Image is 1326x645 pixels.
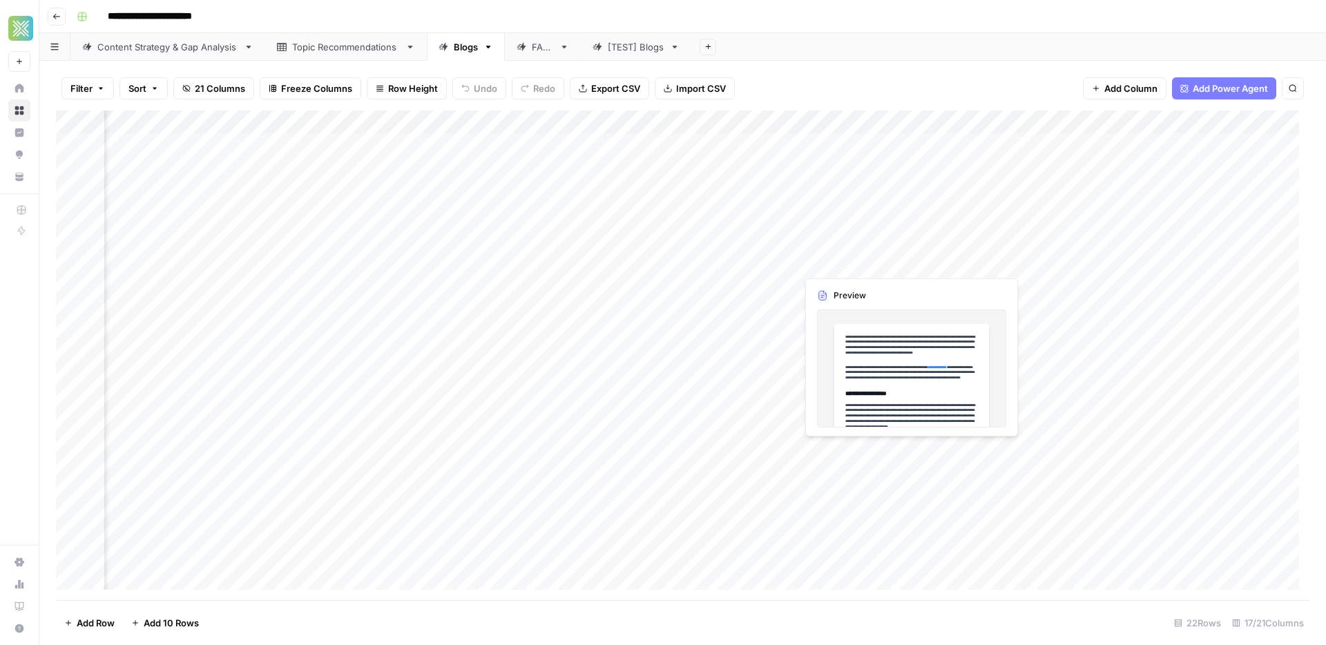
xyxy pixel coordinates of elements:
[1169,612,1227,634] div: 22 Rows
[292,40,400,54] div: Topic Recommendations
[195,81,245,95] span: 21 Columns
[173,77,254,99] button: 21 Columns
[119,77,168,99] button: Sort
[512,77,564,99] button: Redo
[8,122,30,144] a: Insights
[1172,77,1276,99] button: Add Power Agent
[128,81,146,95] span: Sort
[532,40,554,54] div: FAQs
[608,40,664,54] div: [TEST] Blogs
[676,81,726,95] span: Import CSV
[427,33,505,61] a: Blogs
[8,77,30,99] a: Home
[505,33,581,61] a: FAQs
[452,77,506,99] button: Undo
[367,77,447,99] button: Row Height
[388,81,438,95] span: Row Height
[8,617,30,639] button: Help + Support
[570,77,649,99] button: Export CSV
[61,77,114,99] button: Filter
[655,77,735,99] button: Import CSV
[1193,81,1268,95] span: Add Power Agent
[1104,81,1157,95] span: Add Column
[8,551,30,573] a: Settings
[8,144,30,166] a: Opportunities
[77,616,115,630] span: Add Row
[70,81,93,95] span: Filter
[123,612,207,634] button: Add 10 Rows
[70,33,265,61] a: Content Strategy & Gap Analysis
[8,16,33,41] img: Xponent21 Logo
[8,11,30,46] button: Workspace: Xponent21
[1227,612,1309,634] div: 17/21 Columns
[8,99,30,122] a: Browse
[533,81,555,95] span: Redo
[474,81,497,95] span: Undo
[144,616,199,630] span: Add 10 Rows
[281,81,352,95] span: Freeze Columns
[56,612,123,634] button: Add Row
[1083,77,1166,99] button: Add Column
[591,81,640,95] span: Export CSV
[8,573,30,595] a: Usage
[454,40,478,54] div: Blogs
[97,40,238,54] div: Content Strategy & Gap Analysis
[265,33,427,61] a: Topic Recommendations
[581,33,691,61] a: [TEST] Blogs
[8,166,30,188] a: Your Data
[8,595,30,617] a: Learning Hub
[260,77,361,99] button: Freeze Columns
